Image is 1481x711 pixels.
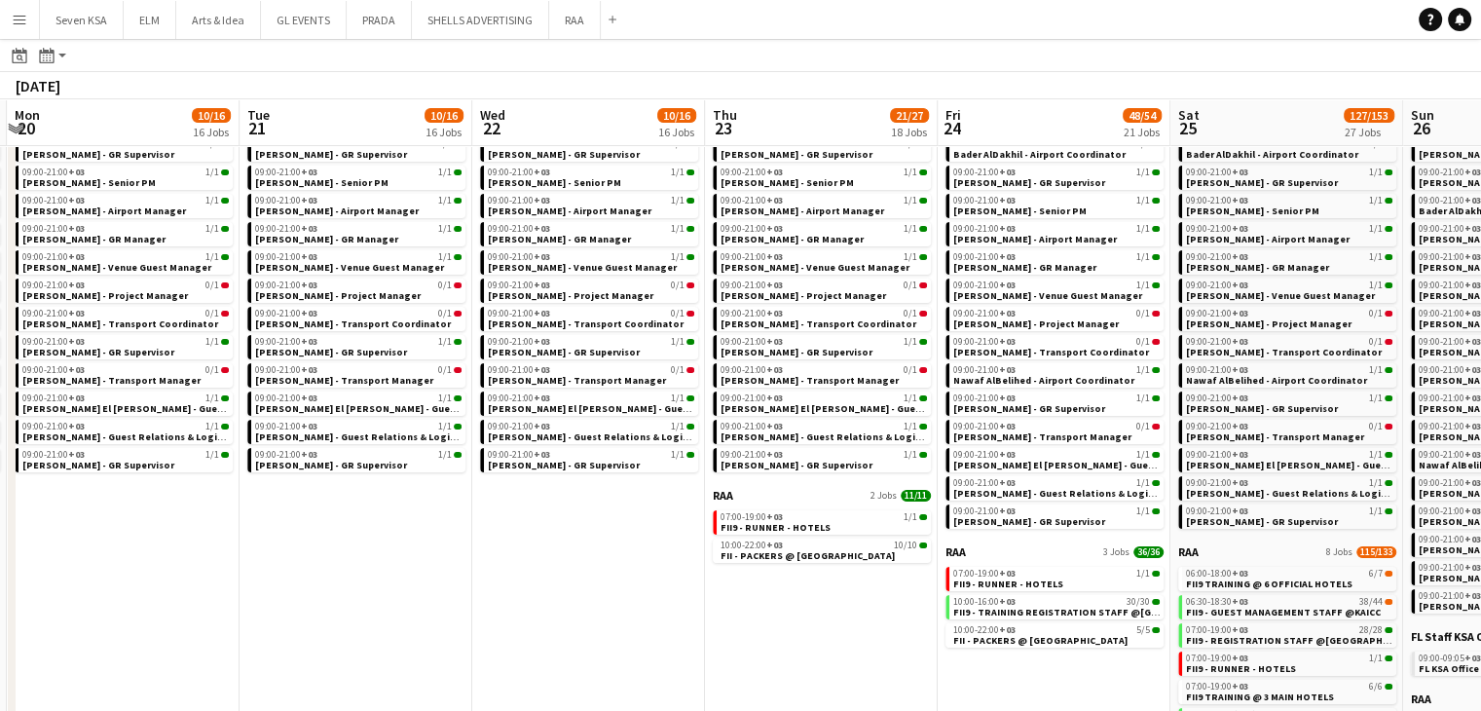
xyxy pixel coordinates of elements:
span: 1/1 [1136,281,1150,290]
span: 09:00-21:00 [953,252,1016,262]
span: 09:00-21:00 [255,252,317,262]
span: Mohammed Jamal - Transport Coordinator [22,318,218,330]
span: Giuseppe Fontani - GR Manager [721,233,864,245]
span: +03 [1232,222,1248,235]
span: 1/1 [904,168,917,177]
span: Basim Aqil - GR Supervisor [255,148,407,161]
span: 09:00-21:00 [721,196,783,206]
span: +03 [1232,194,1248,206]
span: 09:00-21:00 [953,168,1016,177]
span: 1/1 [205,168,219,177]
span: 09:00-21:00 [488,224,550,234]
a: 09:00-21:00+030/1[PERSON_NAME] - Transport Coordinator [255,307,462,329]
span: 09:00-21:00 [1419,337,1481,347]
a: 09:00-21:00+031/1[PERSON_NAME] - Senior PM [488,166,694,188]
span: Ghadi Othman - Airport Manager [255,205,419,217]
span: +03 [301,392,317,404]
span: 0/1 [1369,337,1383,347]
span: 0/1 [438,309,452,318]
span: +03 [534,250,550,263]
div: Elevated XP - Tural18 Jobs12/1809:00-21:00+030/1[PERSON_NAME] - Transport Coordinator09:00-21:00+... [1178,2,1396,544]
span: 1/1 [1136,252,1150,262]
a: 09:00-21:00+031/1[PERSON_NAME] - GR Manager [22,222,229,244]
span: +03 [999,194,1016,206]
span: +03 [999,250,1016,263]
span: Ghadi Othman - Airport Manager [22,205,186,217]
span: 1/1 [1136,139,1150,149]
span: 1/1 [1369,281,1383,290]
span: Mohammed Jamal - Transport Coordinator [1186,346,1382,358]
a: 09:00-21:00+031/1Bader AlDakhil - Airport Coordinator [1186,137,1392,160]
span: +03 [999,166,1016,178]
div: Elevated XP - Tural16 Jobs10/1609:00-21:00+030/1[PERSON_NAME] - Transport Coordinator09:00-21:00+... [480,2,698,476]
span: +03 [999,335,1016,348]
a: 09:00-21:00+030/1[PERSON_NAME] - Transport Coordinator [1186,335,1392,357]
span: 09:00-21:00 [1186,281,1248,290]
span: 09:00-21:00 [953,224,1016,234]
span: 1/1 [1369,196,1383,206]
a: 09:00-21:00+031/1[PERSON_NAME] - Senior PM [721,166,927,188]
span: 09:00-21:00 [488,196,550,206]
span: +03 [766,363,783,376]
span: Basim Aqil - GR Supervisor [22,148,174,161]
span: +03 [68,363,85,376]
span: Habil Guliyev - Venue Guest Manager [721,261,909,274]
a: 09:00-21:00+031/1[PERSON_NAME] - GR Supervisor [22,335,229,357]
span: +03 [766,392,783,404]
span: +03 [766,250,783,263]
span: 1/1 [1136,168,1150,177]
span: +03 [534,194,550,206]
span: 0/1 [904,309,917,318]
span: +03 [1232,363,1248,376]
span: +03 [301,166,317,178]
span: 09:00-21:00 [721,365,783,375]
span: Habil Guliyev - Venue Guest Manager [1186,289,1375,302]
span: Habil Guliyev - Venue Guest Manager [22,261,211,274]
a: 09:00-21:00+031/1[PERSON_NAME] - Venue Guest Manager [1186,279,1392,301]
span: Giuseppe Fontani - GR Manager [488,233,631,245]
span: +03 [301,250,317,263]
span: 09:00-21:00 [721,252,783,262]
span: 1/1 [438,252,452,262]
span: 0/1 [205,281,219,290]
a: 09:00-21:00+031/1Bader AlDakhil - Airport Coordinator [953,137,1160,160]
a: 09:00-21:00+031/1[PERSON_NAME] - Airport Manager [255,194,462,216]
span: +03 [534,363,550,376]
span: 1/1 [1369,139,1383,149]
span: +03 [999,392,1016,404]
a: 09:00-21:00+030/1[PERSON_NAME] - Transport Manager [488,363,694,386]
span: +03 [1464,222,1481,235]
a: 09:00-21:00+030/1[PERSON_NAME] - Project Manager [953,307,1160,329]
span: Bader AlDakhil - Airport Coordinator [1186,148,1358,161]
span: +03 [301,222,317,235]
span: 09:00-21:00 [22,168,85,177]
span: Basim Aqil - GR Supervisor [488,148,640,161]
span: 1/1 [1136,365,1150,375]
a: 09:00-21:00+030/1[PERSON_NAME] - Project Manager [1186,307,1392,329]
span: Habil Guliyev - Venue Guest Manager [255,261,444,274]
span: Mohammed Jamal - Transport Coordinator [255,318,451,330]
span: Bader AlDakhil - Airport Coordinator [953,148,1126,161]
span: +03 [534,307,550,319]
span: 09:00-21:00 [1186,168,1248,177]
span: +03 [999,279,1016,291]
span: Basim Aqil - GR Supervisor [1186,176,1338,189]
span: 0/1 [205,309,219,318]
span: 1/1 [671,168,685,177]
span: +03 [1464,166,1481,178]
span: +03 [68,194,85,206]
span: 09:00-21:00 [721,309,783,318]
a: 09:00-21:00+031/1[PERSON_NAME] - GR Manager [1186,250,1392,273]
span: 1/1 [1369,224,1383,234]
a: 09:00-21:00+031/1[PERSON_NAME] - GR Supervisor [255,335,462,357]
span: Diana Fazlitdinova - Senior PM [255,176,389,189]
span: 09:00-21:00 [1419,252,1481,262]
span: Rusif Farajov - Transport Manager [255,374,433,387]
span: +03 [301,279,317,291]
span: +03 [766,194,783,206]
span: 1/1 [438,196,452,206]
span: 09:00-21:00 [255,309,317,318]
a: 09:00-21:00+031/1[PERSON_NAME] - GR Supervisor [721,335,927,357]
a: 09:00-21:00+031/1[PERSON_NAME] - Airport Manager [22,194,229,216]
a: 09:00-21:00+031/1[PERSON_NAME] - Airport Manager [721,194,927,216]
